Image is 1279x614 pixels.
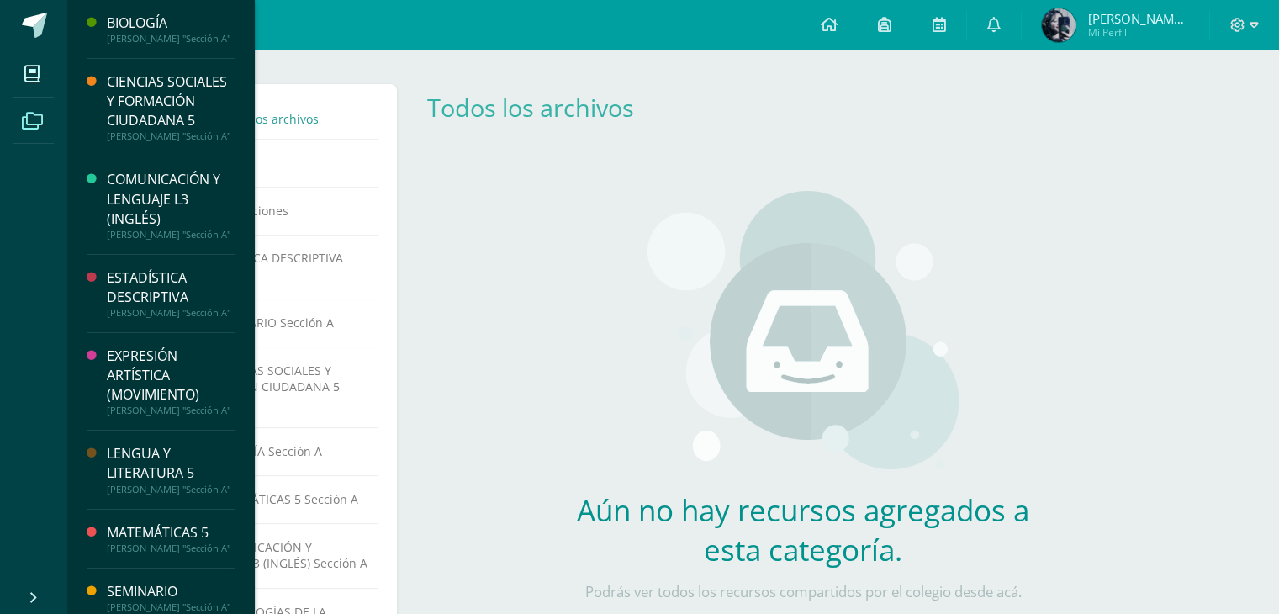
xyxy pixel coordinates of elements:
[107,130,235,142] div: [PERSON_NAME] "Sección A"
[188,250,343,282] span: ESTADÍSTICA DESCRIPTIVA Sección A
[107,543,235,554] div: [PERSON_NAME] "Sección A"
[188,539,367,571] span: COMUNICACIÓN Y LENGUAJE L3 (INGLÉS) Sección A
[107,523,235,543] div: MATEMÁTICAS 5
[107,523,235,554] a: MATEMÁTICAS 5[PERSON_NAME] "Sección A"
[188,484,371,514] a: MATEMÁTICAS 5 Sección A
[107,170,235,228] div: COMUNICACIÓN Y LENGUAJE L3 (INGLÉS)
[107,268,235,319] a: ESTADÍSTICA DESCRIPTIVA[PERSON_NAME] "Sección A"
[107,13,235,33] div: BIOLOGÍA
[188,307,371,337] a: SEMINARIO Sección A
[188,355,371,417] a: CIENCIAS SOCIALES Y FORMACIÓN CIUDADANA 5 Sección A
[188,532,371,578] a: COMUNICACIÓN Y LENGUAJE L3 (INGLÉS) Sección A
[107,72,235,130] div: CIENCIAS SOCIALES Y FORMACIÓN CIUDADANA 5
[107,444,235,483] div: LENGUA Y LITERATURA 5
[188,243,371,288] a: ESTADÍSTICA DESCRIPTIVA Sección A
[1088,10,1189,27] span: [PERSON_NAME] [PERSON_NAME]
[107,405,235,416] div: [PERSON_NAME] "Sección A"
[555,490,1051,569] h2: Aún no hay recursos agregados a esta categoría.
[215,111,319,127] span: Todos los archivos
[107,33,235,45] div: [PERSON_NAME] "Sección A"
[107,72,235,142] a: CIENCIAS SOCIALES Y FORMACIÓN CIUDADANA 5[PERSON_NAME] "Sección A"
[107,170,235,240] a: COMUNICACIÓN Y LENGUAJE L3 (INGLÉS)[PERSON_NAME] "Sección A"
[107,444,235,495] a: LENGUA Y LITERATURA 5[PERSON_NAME] "Sección A"
[555,583,1051,601] p: Podrás ver todos los recursos compartidos por el colegio desde acá.
[107,347,235,416] a: EXPRESIÓN ARTÍSTICA (MOVIMIENTO)[PERSON_NAME] "Sección A"
[188,436,371,466] a: BIOLOGÍA Sección A
[188,102,371,132] a: Todos los archivos
[188,147,371,177] a: Eventos
[107,484,235,495] div: [PERSON_NAME] "Sección A"
[427,91,634,124] a: Todos los archivos
[107,601,235,613] div: [PERSON_NAME] "Sección A"
[107,229,235,241] div: [PERSON_NAME] "Sección A"
[188,195,371,225] a: Notificaciones
[107,347,235,405] div: EXPRESIÓN ARTÍSTICA (MOVIMIENTO)
[107,268,235,307] div: ESTADÍSTICA DESCRIPTIVA
[188,363,340,410] span: CIENCIAS SOCIALES Y FORMACIÓN CIUDADANA 5 Sección A
[427,91,659,124] div: Todos los archivos
[210,443,322,459] span: BIOLOGÍA Sección A
[1042,8,1076,42] img: 7ca654145f36941c0b4757773d7a21b0.png
[107,582,235,613] a: SEMINARIO[PERSON_NAME] "Sección A"
[107,307,235,319] div: [PERSON_NAME] "Sección A"
[212,315,334,331] span: SEMINARIO Sección A
[1088,25,1189,40] span: Mi Perfil
[107,13,235,45] a: BIOLOGÍA[PERSON_NAME] "Sección A"
[647,191,959,477] img: stages.png
[107,582,235,601] div: SEMINARIO
[209,491,358,507] span: MATEMÁTICAS 5 Sección A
